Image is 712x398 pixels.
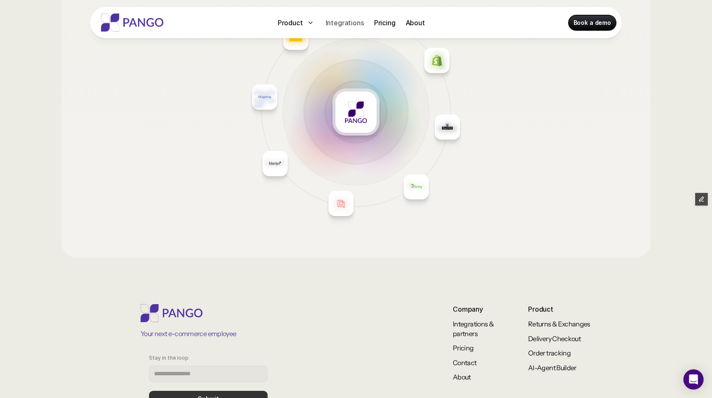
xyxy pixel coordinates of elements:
[278,18,303,28] p: Product
[322,16,367,29] a: Integrations
[453,373,471,381] a: About
[453,358,477,367] a: Contact
[410,181,422,193] img: Placeholder logo
[695,193,708,206] button: Edit Framer Content
[149,355,189,361] p: Stay in the loop
[569,15,616,30] a: Book a demo
[453,304,499,314] p: Company
[371,16,399,29] a: Pricing
[574,19,611,27] p: Book a demo
[406,18,425,28] p: About
[430,54,443,67] img: Placeholder logo
[528,363,577,372] a: AI-Agent Builder
[453,344,474,352] a: Pricing
[326,18,364,28] p: Integrations
[453,320,494,337] a: Integrations & partners
[528,320,590,328] a: Returns & Exchanges
[345,101,367,123] img: Placeholder logo
[528,349,571,357] a: Order tracking
[335,198,347,210] img: Placeholder logo
[683,369,704,390] div: Open Intercom Messenger
[269,158,282,170] img: Placeholder logo
[149,366,268,382] input: Stay in the loop
[402,16,428,29] a: About
[528,304,596,314] p: Product
[374,18,396,28] p: Pricing
[441,121,454,134] img: Placeholder logo
[258,91,271,104] img: Placeholder logo
[141,329,236,338] p: Your next e-commerce employee
[528,334,581,343] a: Delivery Checkout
